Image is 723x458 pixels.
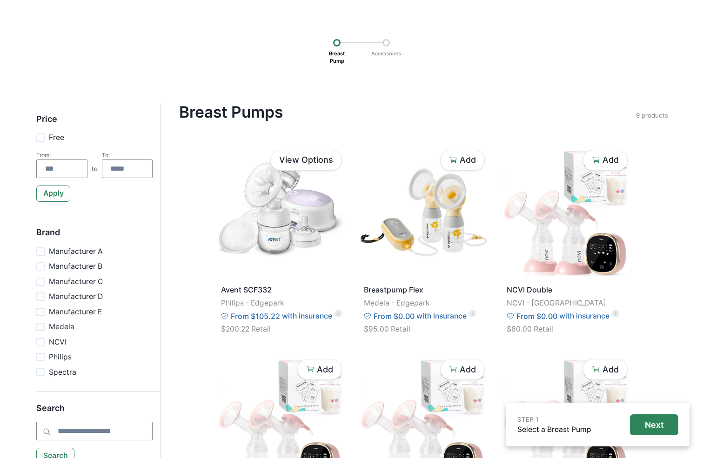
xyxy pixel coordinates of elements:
[368,46,404,61] p: Accessories
[460,155,476,165] p: Add
[326,46,348,68] p: Breast Pump
[49,276,103,287] p: Manufacturer C
[517,425,591,434] a: Select a Breast Pump
[270,150,342,171] a: View Options
[49,246,103,257] p: Manufacturer A
[517,415,591,424] p: STEP 1
[460,365,476,375] p: Add
[630,414,678,435] button: Next
[559,311,609,322] p: with insurance
[364,324,483,335] p: $95.00 Retail
[297,359,341,380] button: Add
[36,114,153,133] h5: Price
[282,311,332,322] p: with insurance
[516,311,557,322] p: From $0.00
[49,306,102,318] p: Manufacturer E
[221,298,340,309] p: Philips - Edgepark
[602,155,619,165] p: Add
[179,103,636,121] h4: Breast Pumps
[583,150,627,171] button: Add
[507,284,626,295] p: NCVI Double
[317,365,333,375] p: Add
[36,227,153,246] h5: Brand
[636,111,668,120] p: 9 products
[416,311,467,322] p: with insurance
[217,147,345,341] a: Avent SCF332Philips - EdgeparkFrom $105.22with insurance$200.22 Retail
[231,311,280,322] p: From $105.22
[217,147,345,278] img: p396f7c1jhk335ckoricv06bci68
[360,147,487,341] a: Breastpump FlexMedela - EdgeparkFrom $0.00with insurance$95.00 Retail
[221,324,340,335] p: $200.22 Retail
[502,147,630,278] img: tns73qkjvnll4qaugvy1iy5zbioi
[92,164,98,178] p: to
[364,298,483,309] p: Medela - Edgepark
[507,324,626,335] p: $80.00 Retail
[49,132,64,143] p: Free
[36,403,153,422] h5: Search
[36,186,70,202] button: Apply
[440,359,484,380] button: Add
[374,311,415,322] p: From $0.00
[360,147,487,278] img: wu1ofuyzz2pb86d2jgprv8htehmy
[49,352,72,363] p: Philips
[602,365,619,375] p: Add
[49,291,103,302] p: Manufacturer D
[440,150,484,171] button: Add
[36,152,87,159] div: From:
[221,284,340,295] p: Avent SCF332
[583,359,627,380] button: Add
[49,321,74,332] p: Medela
[645,420,664,430] p: Next
[49,261,102,272] p: Manufacturer B
[502,147,630,341] a: NCVI DoubleNCVI - [GEOGRAPHIC_DATA]From $0.00with insurance$80.00 Retail
[49,337,67,348] p: NCVI
[507,298,626,309] p: NCVI - [GEOGRAPHIC_DATA]
[102,152,153,159] div: To:
[49,367,76,378] p: Spectra
[364,284,483,295] p: Breastpump Flex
